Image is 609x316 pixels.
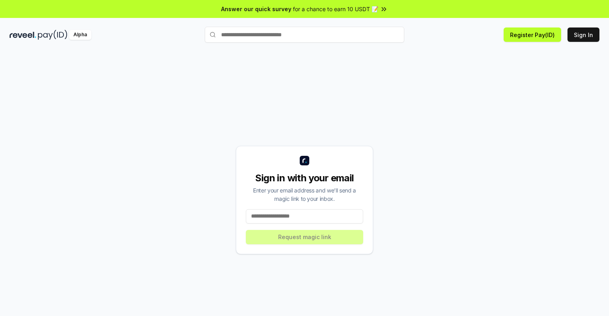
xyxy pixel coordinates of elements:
div: Alpha [69,30,91,40]
div: Sign in with your email [246,172,363,184]
div: Enter your email address and we’ll send a magic link to your inbox. [246,186,363,203]
img: pay_id [38,30,67,40]
span: for a chance to earn 10 USDT 📝 [293,5,378,13]
img: logo_small [300,156,309,165]
span: Answer our quick survey [221,5,291,13]
button: Sign In [567,27,599,42]
img: reveel_dark [10,30,36,40]
button: Register Pay(ID) [504,27,561,42]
